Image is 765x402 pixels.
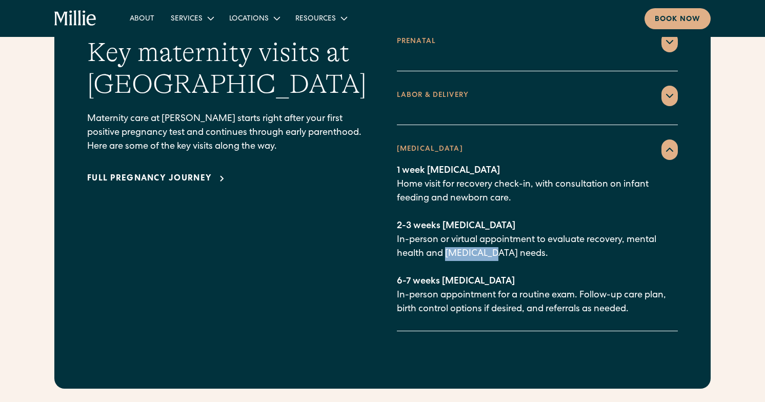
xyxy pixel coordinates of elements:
h2: Key maternity visits at [GEOGRAPHIC_DATA] [87,36,368,100]
a: Full pregnancy journey [87,173,228,185]
div: Resources [295,14,336,25]
div: Locations [229,14,269,25]
div: Services [163,10,221,27]
span: 2-3 weeks [MEDICAL_DATA] [397,222,515,231]
div: Resources [287,10,354,27]
div: Prenatal [397,36,436,47]
span: 1 week [MEDICAL_DATA] [397,166,500,175]
a: home [54,10,97,27]
div: Full pregnancy journey [87,173,212,185]
div: [MEDICAL_DATA] [397,144,463,155]
a: About [122,10,163,27]
a: Book now [645,8,711,29]
div: Book now [655,14,700,25]
div: LABOR & DELIVERY [397,90,469,101]
div: Services [171,14,203,25]
span: 6-7 weeks [MEDICAL_DATA] [397,277,515,286]
p: Home visit for recovery check-in, with consultation on infant feeding and newborn care. In-person... [397,164,678,316]
div: Locations [221,10,287,27]
p: Maternity care at [PERSON_NAME] starts right after your first positive pregnancy test and continu... [87,112,368,154]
